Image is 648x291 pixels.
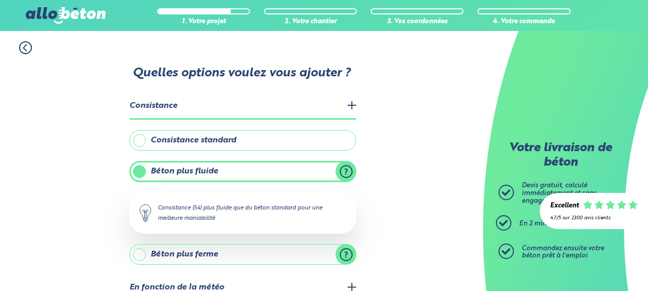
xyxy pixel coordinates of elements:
[371,18,463,26] div: 3. Vos coordonnées
[129,192,356,234] div: Consistance (S4) plus fluide que du béton standard pour une meilleure maniabilité
[128,67,355,81] p: Quelles options voulez vous ajouter ?
[129,161,356,182] label: Béton plus fluide
[157,18,250,26] div: 1. Votre projet
[129,130,356,151] label: Consistance standard
[129,93,356,120] legend: Consistance
[26,7,105,24] img: allobéton
[129,244,356,265] label: Béton plus ferme
[477,18,570,26] div: 4. Votre commande
[556,251,637,280] iframe: Help widget launcher
[264,18,357,26] div: 2. Votre chantier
